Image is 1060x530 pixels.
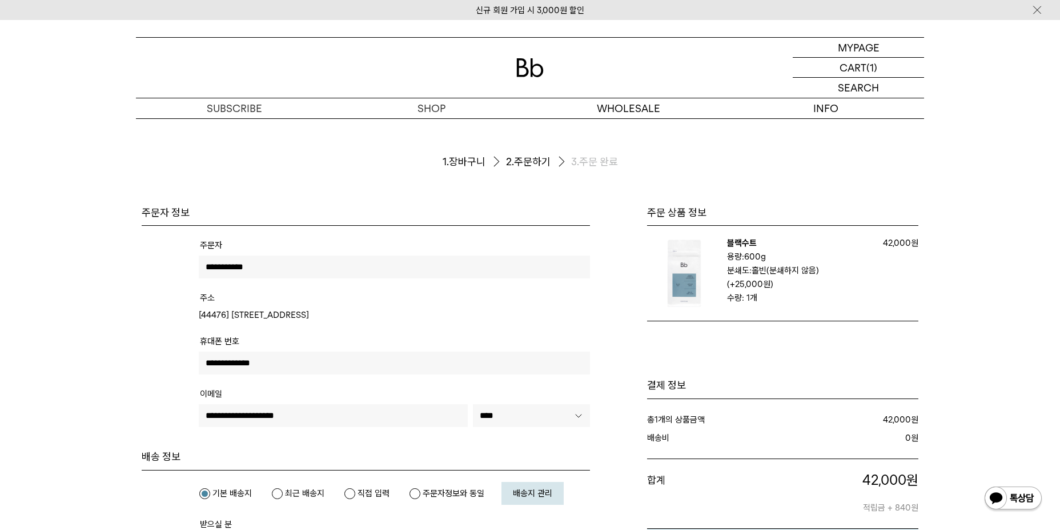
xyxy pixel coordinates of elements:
p: INFO [727,98,924,118]
strong: 42,000 [883,415,911,425]
p: 용량: [727,250,867,264]
span: 휴대폰 번호 [200,336,239,346]
p: 42,000원 [873,236,918,250]
p: SEARCH [838,78,879,98]
p: CART [840,58,866,77]
span: 1. [443,155,449,169]
a: 신규 회원 가입 시 3,000원 할인 [476,5,584,15]
h4: 배송 정보 [142,450,590,464]
dd: 원 [788,431,919,445]
dt: 합계 [647,471,764,515]
label: 직접 입력 [344,488,390,499]
span: 42,000 [862,472,906,488]
label: 최근 배송지 [271,488,324,499]
a: 배송지 관리 [501,482,564,505]
td: [44476] [STREET_ADDRESS] [199,308,590,322]
span: 주문자 [200,240,222,250]
p: 분쇄도: [727,264,867,291]
p: 적립금 + 840원 [764,489,919,515]
span: 배송지 관리 [513,488,552,499]
span: 이메일 [200,389,222,399]
p: MYPAGE [838,38,880,57]
label: 기본 배송지 [199,488,252,499]
p: 원 [764,471,919,490]
p: (1) [866,58,877,77]
strong: 0 [905,433,911,443]
b: 홀빈(분쇄하지 않음) [752,265,819,276]
h4: 주문자 정보 [142,206,590,220]
a: CART (1) [793,58,924,78]
p: 수량: 1개 [727,291,873,305]
span: 2. [506,155,514,169]
img: 로고 [516,58,544,77]
a: 블랙수트 [727,238,757,248]
li: 주문하기 [506,153,571,172]
span: 받으실 분 [200,519,232,529]
li: 장바구니 [443,153,506,172]
strong: 1 [655,415,658,425]
h1: 결제 정보 [647,378,918,392]
dt: 배송비 [647,431,788,445]
a: MYPAGE [793,38,924,58]
span: 3. [571,155,579,169]
strong: (+25,000원) [727,279,773,289]
img: 카카오톡 채널 1:1 채팅 버튼 [983,485,1043,513]
p: WHOLESALE [530,98,727,118]
a: SHOP [333,98,530,118]
b: 600g [744,252,766,262]
dt: 총 개의 상품금액 [647,413,794,427]
img: 블랙수트 [647,236,721,310]
li: 주문 완료 [571,155,618,169]
dd: 원 [794,413,918,427]
a: SUBSCRIBE [136,98,333,118]
th: 주소 [200,291,215,307]
h3: 주문 상품 정보 [647,206,918,220]
label: 주문자정보와 동일 [409,488,484,499]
